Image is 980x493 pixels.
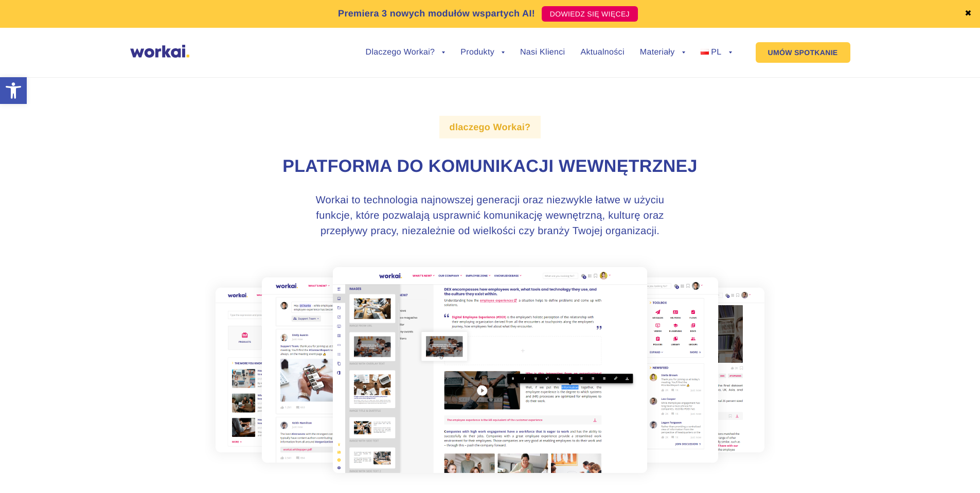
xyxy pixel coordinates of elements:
[542,6,638,22] a: DOWIEDZ SIĘ WIĘCEJ
[640,48,685,57] a: Materiały
[965,10,972,18] a: ✖
[460,48,505,57] a: Produkty
[711,48,721,57] span: PL
[439,116,541,138] label: dlaczego Workai?
[205,155,776,179] h1: Platforma do komunikacji wewnętrznej
[756,42,850,63] a: UMÓW SPOTKANIE
[580,48,624,57] a: Aktualności
[205,255,775,485] img: why Workai?
[338,7,535,21] p: Premiera 3 nowych modułów wspartych AI!
[297,192,683,239] h3: Workai to technologia najnowszej generacji oraz niezwykle łatwe w użyciu funkcje, które pozwalają...
[520,48,565,57] a: Nasi Klienci
[366,48,446,57] a: Dlaczego Workai?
